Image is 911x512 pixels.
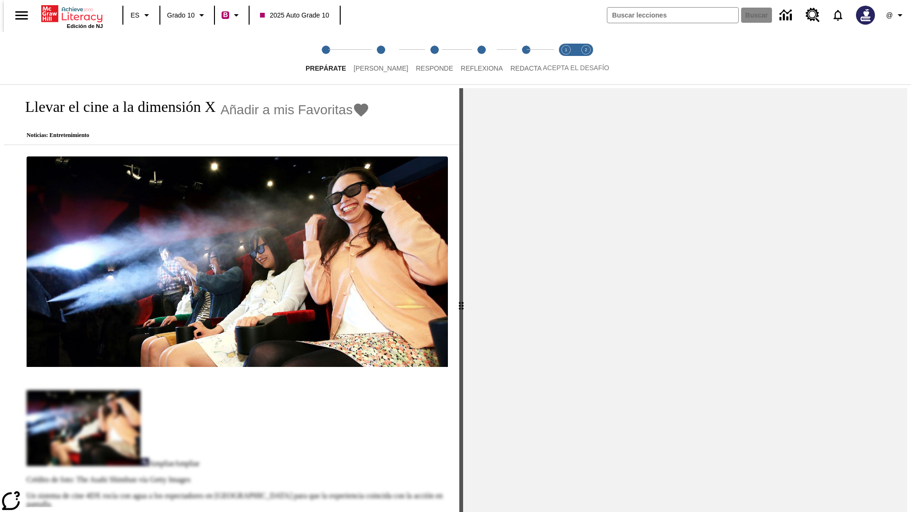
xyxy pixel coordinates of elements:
span: Redacta [511,64,542,72]
span: Añadir a mis Favoritas [221,102,353,118]
img: El panel situado frente a los asientos rocía con agua nebulizada al feliz público en un cine equi... [27,156,448,367]
div: activity [463,88,907,512]
span: 2025 Auto Grade 10 [260,10,329,20]
button: Reflexiona step 4 of 5 [453,32,511,84]
a: Centro de recursos, Se abrirá en una pestaña nueva. [800,2,826,28]
span: [PERSON_NAME] [353,64,408,72]
span: ACEPTA EL DESAFÍO [543,64,609,72]
input: Buscar campo [607,8,738,23]
button: Boost El color de la clase es rojo violeta. Cambiar el color de la clase. [218,7,246,24]
img: Avatar [856,6,875,25]
span: Grado 10 [167,10,195,20]
span: Edición de NJ [67,23,103,29]
div: Portada [41,3,103,29]
text: 2 [585,47,587,52]
h1: Llevar el cine a la dimensión X [15,98,216,116]
button: Lenguaje: ES, Selecciona un idioma [126,7,157,24]
span: Responde [416,64,453,72]
span: Reflexiona [461,64,503,72]
button: Añadir a mis Favoritas - Llevar el cine a la dimensión X [221,101,370,118]
a: Centro de información [774,2,800,28]
button: Escoja un nuevo avatar [850,3,881,27]
div: Pulsa la tecla de intro o la barra espaciadora y luego presiona las flechas de derecha e izquierd... [459,88,463,512]
a: Notificaciones [826,3,850,27]
span: @ [886,10,892,20]
button: Prepárate step 1 of 5 [298,32,353,84]
text: 1 [565,47,567,52]
button: Responde step 3 of 5 [408,32,461,84]
span: ES [130,10,139,20]
div: reading [4,88,459,507]
button: Abrir el menú lateral [8,1,36,29]
button: Grado: Grado 10, Elige un grado [163,7,211,24]
button: Acepta el desafío contesta step 2 of 2 [572,32,600,84]
span: B [223,9,228,21]
p: Noticias: Entretenimiento [15,132,370,139]
button: Lee step 2 of 5 [346,32,416,84]
button: Acepta el desafío lee step 1 of 2 [552,32,580,84]
button: Perfil/Configuración [881,7,911,24]
span: Prepárate [306,64,346,72]
button: Redacta step 5 of 5 [503,32,549,84]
